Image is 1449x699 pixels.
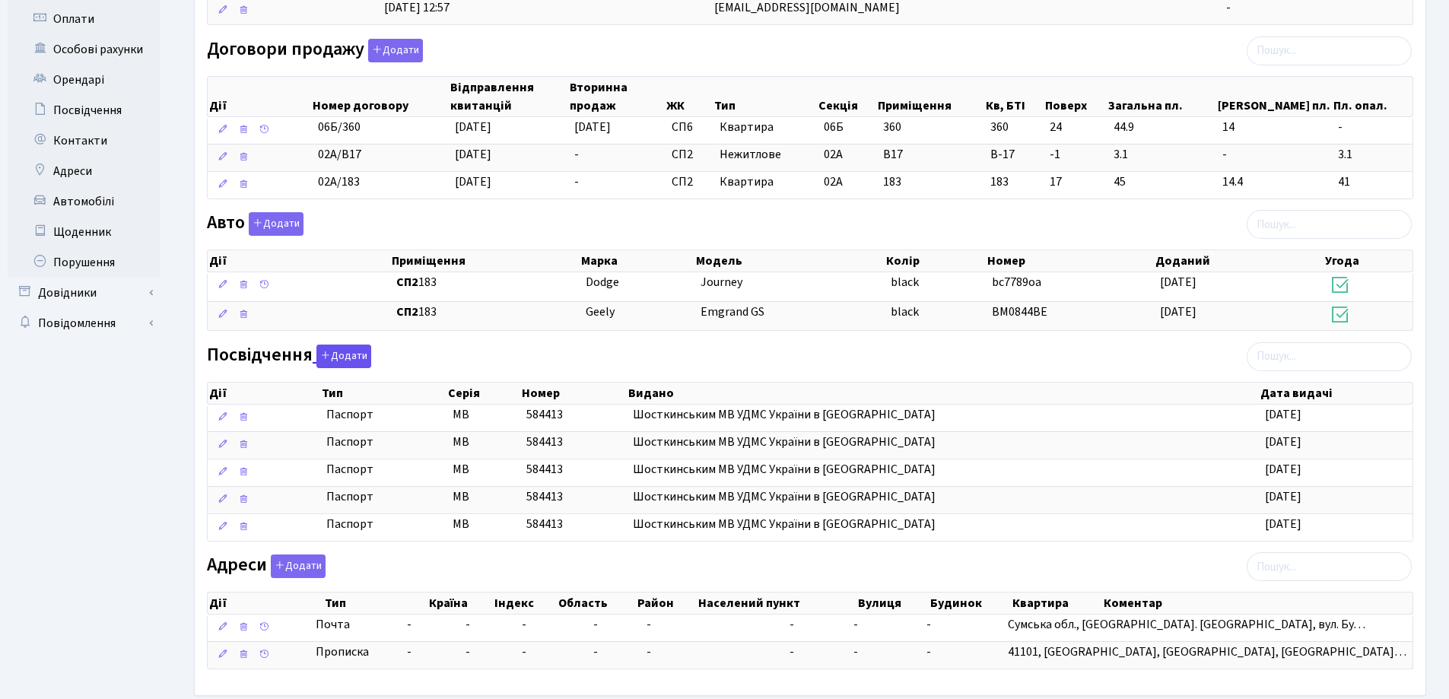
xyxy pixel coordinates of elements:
[883,173,901,190] span: 183
[8,186,160,217] a: Автомобілі
[326,516,440,533] span: Паспорт
[926,643,931,660] span: -
[207,212,303,236] label: Авто
[522,616,526,633] span: -
[1332,77,1412,116] th: Пл. опал.
[318,146,361,163] span: 02А/В17
[853,643,858,660] span: -
[1259,383,1412,404] th: Дата видачі
[1265,461,1301,478] span: [DATE]
[1008,616,1365,633] span: Сумська обл., [GEOGRAPHIC_DATA]. [GEOGRAPHIC_DATA], вул. Бу…
[407,616,453,634] span: -
[245,210,303,237] a: Додати
[326,488,440,506] span: Паспорт
[694,250,885,272] th: Модель
[326,406,440,424] span: Паспорт
[574,173,579,190] span: -
[449,77,568,116] th: Відправлення квитанцій
[647,616,651,633] span: -
[853,616,858,633] span: -
[446,383,520,404] th: Серія
[453,461,469,478] span: МВ
[267,552,326,579] a: Додати
[1160,274,1196,291] span: [DATE]
[633,461,936,478] span: Шосткинським МВ УДМС України в [GEOGRAPHIC_DATA]
[1222,173,1326,191] span: 14.4
[1222,119,1326,136] span: 14
[720,173,812,191] span: Квартира
[1114,173,1210,191] span: 45
[701,303,764,320] span: Emgrand GS
[586,274,619,291] span: Dodge
[453,406,469,423] span: МВ
[466,616,470,633] span: -
[574,146,579,163] span: -
[208,593,323,614] th: Дії
[633,516,936,532] span: Шосткинським МВ УДМС України в [GEOGRAPHIC_DATA]
[574,119,611,135] span: [DATE]
[1154,250,1323,272] th: Доданий
[891,274,919,291] span: black
[713,77,816,116] th: Тип
[453,516,469,532] span: МВ
[891,303,919,320] span: black
[697,593,857,614] th: Населений пункт
[208,77,311,116] th: Дії
[990,119,1037,136] span: 360
[207,554,326,578] label: Адреси
[1265,434,1301,450] span: [DATE]
[636,593,696,614] th: Район
[1265,488,1301,505] span: [DATE]
[1011,593,1102,614] th: Квартира
[1247,552,1412,581] input: Пошук...
[1008,643,1406,660] span: 41101, [GEOGRAPHIC_DATA], [GEOGRAPHIC_DATA], [GEOGRAPHIC_DATA]…
[8,156,160,186] a: Адреси
[326,461,440,478] span: Паспорт
[990,173,1037,191] span: 183
[633,406,936,423] span: Шосткинським МВ УДМС України в [GEOGRAPHIC_DATA]
[701,274,742,291] span: Journey
[720,119,812,136] span: Квартира
[557,593,637,614] th: Область
[817,77,876,116] th: Секція
[8,95,160,126] a: Посвідчення
[8,217,160,247] a: Щоденник
[323,593,427,614] th: Тип
[1338,173,1406,191] span: 41
[1160,303,1196,320] span: [DATE]
[1338,146,1406,164] span: 3.1
[313,342,371,368] a: Додати
[986,250,1154,272] th: Номер
[1114,146,1210,164] span: 3.1
[466,643,470,660] span: -
[318,173,360,190] span: 02А/183
[526,516,563,532] span: 584413
[1050,173,1101,191] span: 17
[522,643,526,660] span: -
[326,434,440,451] span: Паспорт
[633,434,936,450] span: Шосткинським МВ УДМС України в [GEOGRAPHIC_DATA]
[1247,210,1412,239] input: Пошук...
[990,146,1037,164] span: В-17
[396,274,573,291] span: 183
[824,173,843,190] span: 02А
[1247,37,1412,65] input: Пошук...
[672,173,707,191] span: СП2
[593,643,598,660] span: -
[453,434,469,450] span: МВ
[720,146,812,164] span: Нежитлове
[8,65,160,95] a: Орендарі
[1216,77,1332,116] th: [PERSON_NAME] пл.
[992,274,1041,291] span: bc7789oa
[1050,146,1101,164] span: -1
[627,383,1259,404] th: Видано
[208,383,320,404] th: Дії
[396,303,418,320] b: СП2
[311,77,448,116] th: Номер договору
[876,77,984,116] th: Приміщення
[316,616,350,634] span: Почта
[318,119,361,135] span: 06Б/360
[526,406,563,423] span: 584413
[929,593,1012,614] th: Будинок
[984,77,1044,116] th: Кв, БТІ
